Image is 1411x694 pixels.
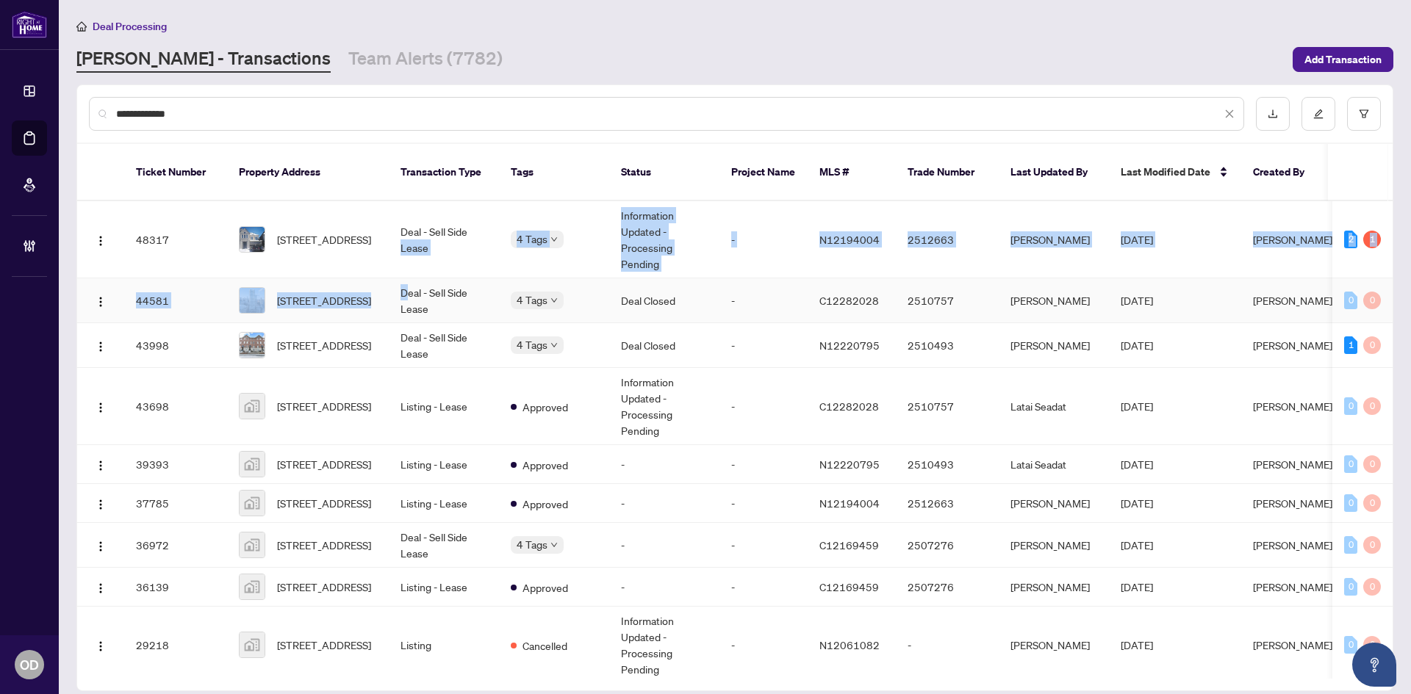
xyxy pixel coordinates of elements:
[609,445,719,484] td: -
[124,323,227,368] td: 43998
[1363,636,1381,654] div: 0
[240,394,265,419] img: thumbnail-img
[999,568,1109,607] td: [PERSON_NAME]
[1344,578,1357,596] div: 0
[499,144,609,201] th: Tags
[550,297,558,304] span: down
[124,201,227,278] td: 48317
[896,323,999,368] td: 2510493
[89,533,112,557] button: Logo
[240,532,265,557] img: thumbnail-img
[1313,109,1324,119] span: edit
[1121,638,1153,651] span: [DATE]
[1253,400,1332,413] span: [PERSON_NAME]
[1253,496,1332,510] span: [PERSON_NAME]
[550,236,558,243] span: down
[89,289,112,312] button: Logo
[609,278,719,323] td: Deal Closed
[896,201,999,278] td: 2512663
[389,523,499,568] td: Deal - Sell Side Lease
[999,323,1109,368] td: [PERSON_NAME]
[240,227,265,252] img: thumbnail-img
[1268,109,1278,119] span: download
[1344,636,1357,654] div: 0
[819,339,880,352] span: N12220795
[240,574,265,599] img: thumbnail-img
[95,235,107,247] img: Logo
[1363,397,1381,415] div: 0
[1304,48,1382,71] span: Add Transaction
[719,568,808,607] td: -
[819,496,880,510] span: N12194004
[896,568,999,607] td: 2507276
[95,541,107,552] img: Logo
[1344,536,1357,554] div: 0
[819,400,879,413] span: C12282028
[1121,458,1153,471] span: [DATE]
[1121,294,1153,307] span: [DATE]
[1293,47,1393,72] button: Add Transaction
[389,484,499,523] td: Listing - Lease
[1363,578,1381,596] div: 0
[277,337,371,353] span: [STREET_ADDRESS]
[819,580,879,593] span: C12169459
[1302,97,1335,131] button: edit
[348,46,503,73] a: Team Alerts (7782)
[12,11,47,38] img: logo
[124,144,227,201] th: Ticket Number
[1344,397,1357,415] div: 0
[1121,496,1153,510] span: [DATE]
[999,445,1109,484] td: Latai Seadat
[277,456,371,472] span: [STREET_ADDRESS]
[896,278,999,323] td: 2510757
[719,144,808,201] th: Project Name
[819,233,880,246] span: N12194004
[719,523,808,568] td: -
[523,637,567,654] span: Cancelled
[896,607,999,684] td: -
[1344,292,1357,309] div: 0
[896,484,999,523] td: 2512663
[550,541,558,549] span: down
[1363,292,1381,309] div: 0
[95,341,107,353] img: Logo
[609,607,719,684] td: Information Updated - Processing Pending
[95,402,107,413] img: Logo
[1253,638,1332,651] span: [PERSON_NAME]
[1253,580,1332,593] span: [PERSON_NAME]
[277,292,371,308] span: [STREET_ADDRESS]
[95,296,107,308] img: Logo
[1253,294,1332,307] span: [PERSON_NAME]
[89,228,112,251] button: Logo
[227,144,389,201] th: Property Address
[999,278,1109,323] td: [PERSON_NAME]
[523,496,568,512] span: Approved
[517,292,547,308] span: 4 Tags
[277,231,371,247] span: [STREET_ADDRESS]
[999,484,1109,523] td: [PERSON_NAME]
[1253,458,1332,471] span: [PERSON_NAME]
[124,523,227,568] td: 36972
[240,632,265,657] img: thumbnail-img
[1363,455,1381,473] div: 0
[896,523,999,568] td: 2507276
[719,201,808,278] td: -
[819,294,879,307] span: C12282028
[999,144,1109,201] th: Last Updated By
[1352,643,1396,687] button: Open asap
[896,368,999,445] td: 2510757
[1121,164,1210,180] span: Last Modified Date
[1256,97,1290,131] button: download
[95,640,107,652] img: Logo
[20,654,39,675] span: OD
[1224,109,1235,119] span: close
[609,144,719,201] th: Status
[609,484,719,523] td: -
[523,399,568,415] span: Approved
[1344,455,1357,473] div: 0
[808,144,896,201] th: MLS #
[240,452,265,477] img: thumbnail-img
[1363,536,1381,554] div: 0
[1359,109,1369,119] span: filter
[819,538,879,552] span: C12169459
